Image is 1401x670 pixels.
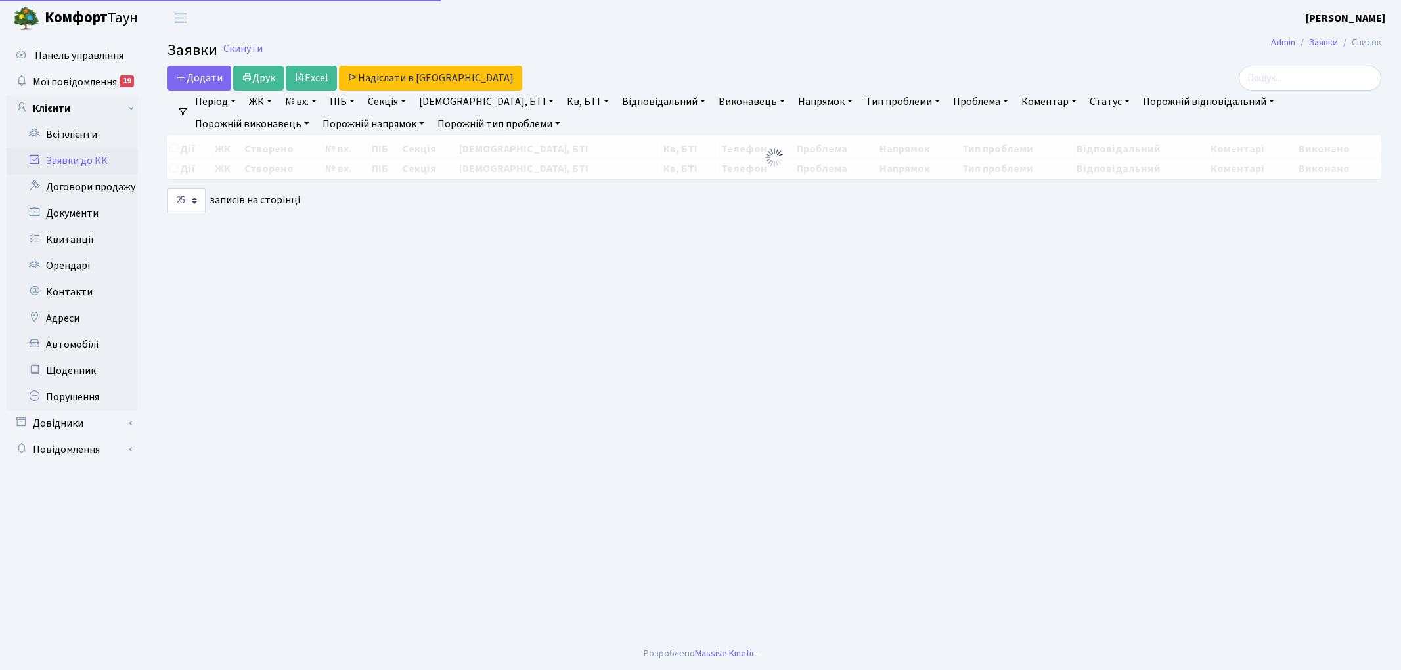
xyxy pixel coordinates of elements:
a: Excel [286,66,337,91]
a: Повідомлення [7,436,138,463]
span: Панель управління [35,49,123,63]
a: Порожній відповідальний [1138,91,1279,113]
input: Пошук... [1239,66,1381,91]
a: Надіслати в [GEOGRAPHIC_DATA] [339,66,522,91]
span: Заявки [167,39,217,62]
a: Контакти [7,279,138,305]
a: ЖК [244,91,277,113]
a: Щоденник [7,358,138,384]
a: Орендарі [7,253,138,279]
a: Порожній тип проблеми [432,113,566,135]
a: Порожній напрямок [317,113,430,135]
select: записів на сторінці [167,188,206,213]
span: Мої повідомлення [33,75,117,89]
a: Договори продажу [7,174,138,200]
button: Переключити навігацію [164,7,197,29]
a: Адреси [7,305,138,331]
a: Мої повідомлення19 [7,69,138,95]
a: Період [190,91,241,113]
nav: breadcrumb [1251,29,1401,56]
img: Обробка... [764,147,785,168]
a: Всі клієнти [7,121,138,148]
a: Admin [1271,35,1295,49]
a: Квитанції [7,226,138,253]
div: Розроблено . [644,646,758,661]
a: Скинути [223,43,263,55]
span: Таун [45,7,138,30]
a: Заявки [1309,35,1338,49]
a: ПІБ [324,91,360,113]
a: Відповідальний [617,91,711,113]
li: Список [1338,35,1381,50]
a: Напрямок [793,91,858,113]
a: Проблема [948,91,1013,113]
a: Додати [167,66,231,91]
a: Порушення [7,384,138,410]
a: Автомобілі [7,331,138,358]
a: Документи [7,200,138,226]
span: Додати [176,71,223,85]
a: Виконавець [713,91,790,113]
a: Тип проблеми [860,91,945,113]
a: Заявки до КК [7,148,138,174]
a: Клієнти [7,95,138,121]
img: logo.png [13,5,39,31]
a: № вх. [280,91,322,113]
a: Довідники [7,410,138,436]
b: Комфорт [45,7,108,28]
a: [PERSON_NAME] [1306,10,1385,26]
a: Статус [1084,91,1135,113]
a: Друк [233,66,284,91]
a: Коментар [1016,91,1082,113]
label: записів на сторінці [167,188,300,213]
a: Massive Kinetic [695,646,756,660]
div: 19 [120,75,134,87]
a: Кв, БТІ [562,91,613,113]
a: Порожній виконавець [190,113,315,135]
a: Панель управління [7,43,138,69]
a: Секція [363,91,411,113]
a: [DEMOGRAPHIC_DATA], БТІ [414,91,559,113]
